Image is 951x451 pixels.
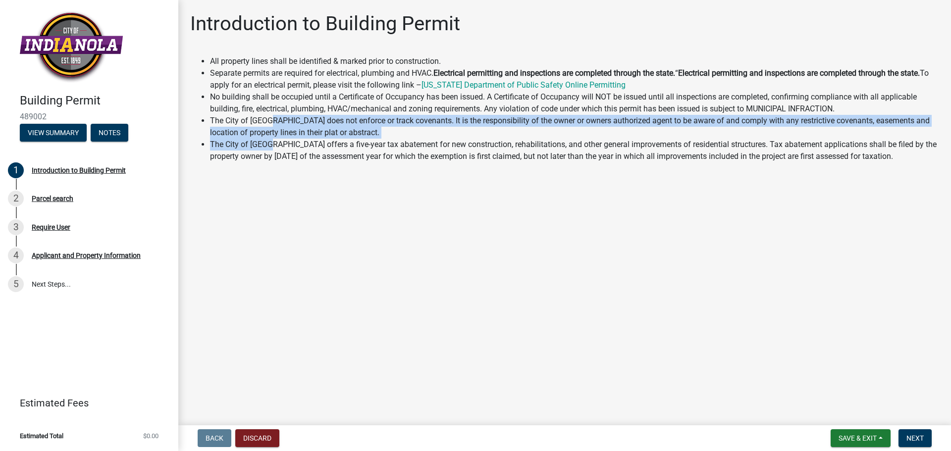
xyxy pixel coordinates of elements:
[20,433,63,439] span: Estimated Total
[906,434,924,442] span: Next
[20,124,87,142] button: View Summary
[190,12,460,36] h1: Introduction to Building Permit
[210,67,939,91] li: Separate permits are required for electrical, plumbing and HVAC. “ To apply for an electrical per...
[422,80,626,90] a: [US_STATE] Department of Public Safety Online Permitting
[210,139,939,162] li: The City of [GEOGRAPHIC_DATA] offers a five-year tax abatement for new construction, rehabilitati...
[8,248,24,263] div: 4
[235,429,279,447] button: Discard
[8,219,24,235] div: 3
[8,393,162,413] a: Estimated Fees
[32,195,73,202] div: Parcel search
[198,429,231,447] button: Back
[143,433,158,439] span: $0.00
[20,112,158,121] span: 489002
[433,68,675,78] strong: Electrical permitting and inspections are completed through the state.
[210,55,939,67] li: All property lines shall be identified & marked prior to construction.
[898,429,932,447] button: Next
[8,276,24,292] div: 5
[20,129,87,137] wm-modal-confirm: Summary
[20,10,123,83] img: City of Indianola, Iowa
[32,252,141,259] div: Applicant and Property Information
[8,191,24,206] div: 2
[831,429,891,447] button: Save & Exit
[839,434,877,442] span: Save & Exit
[8,162,24,178] div: 1
[20,94,170,108] h4: Building Permit
[91,124,128,142] button: Notes
[678,68,920,78] strong: Electrical permitting and inspections are completed through the state.
[91,129,128,137] wm-modal-confirm: Notes
[210,91,939,115] li: No building shall be occupied until a Certificate of Occupancy has been issued. A Certificate of ...
[210,115,939,139] li: The City of [GEOGRAPHIC_DATA] does not enforce or track covenants. It is the responsibility of th...
[32,224,70,231] div: Require User
[206,434,223,442] span: Back
[32,167,126,174] div: Introduction to Building Permit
